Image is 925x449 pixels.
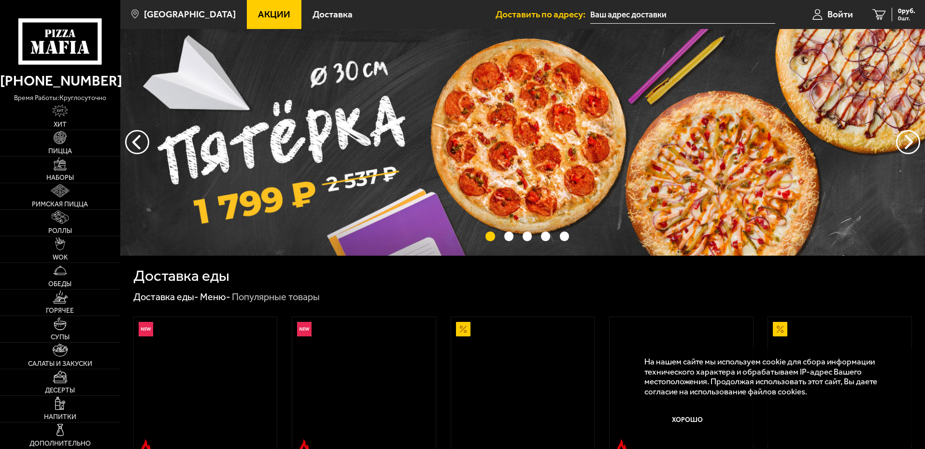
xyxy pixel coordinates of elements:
[44,414,76,420] span: Напитки
[200,291,230,303] a: Меню-
[297,322,312,336] img: Новинка
[133,291,199,303] a: Доставка еды-
[28,361,92,367] span: Салаты и закуски
[644,357,897,397] p: На нашем сайте мы используем cookie для сбора информации технического характера и обрабатываем IP...
[54,121,67,128] span: Хит
[898,8,915,14] span: 0 руб.
[560,232,569,241] button: точки переключения
[496,10,590,19] span: Доставить по адресу:
[504,232,513,241] button: точки переключения
[773,322,787,336] img: Акционный
[139,322,153,336] img: Новинка
[485,232,495,241] button: точки переключения
[523,232,532,241] button: точки переключения
[48,281,71,288] span: Обеды
[896,130,920,154] button: предыдущий
[644,406,731,435] button: Хорошо
[45,387,75,394] span: Десерты
[29,440,91,447] span: Дополнительно
[133,268,229,284] h1: Доставка еды
[258,10,290,19] span: Акции
[32,201,88,208] span: Римская пицца
[46,174,74,181] span: Наборы
[48,228,72,234] span: Роллы
[48,148,72,155] span: Пицца
[456,322,470,336] img: Акционный
[125,130,149,154] button: следующий
[827,10,853,19] span: Войти
[53,254,68,261] span: WOK
[144,10,236,19] span: [GEOGRAPHIC_DATA]
[590,6,775,24] input: Ваш адрес доставки
[898,15,915,21] span: 0 шт.
[46,307,74,314] span: Горячее
[313,10,353,19] span: Доставка
[232,291,320,304] div: Популярные товары
[51,334,70,341] span: Супы
[541,232,550,241] button: точки переключения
